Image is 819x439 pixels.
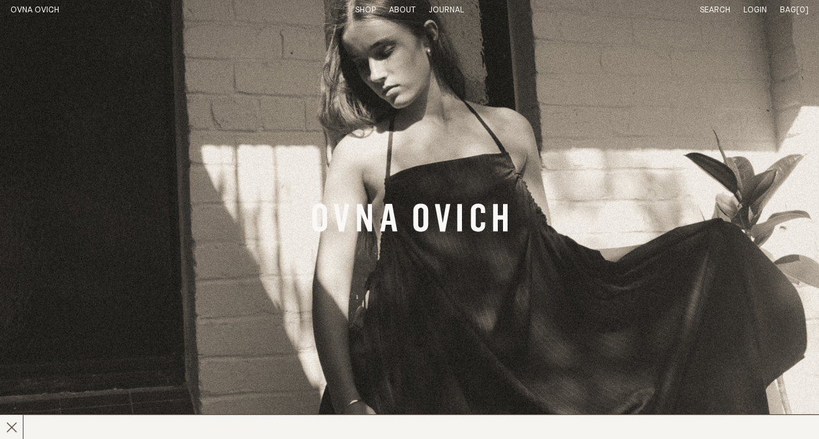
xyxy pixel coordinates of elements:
[389,5,416,16] summary: About
[10,6,59,14] a: Home
[743,6,767,14] a: Login
[796,6,809,14] span: [0]
[355,6,376,14] a: Shop
[700,6,730,14] a: Search
[780,6,796,14] span: Bag
[429,6,464,14] a: Journal
[312,203,508,236] a: Banner Link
